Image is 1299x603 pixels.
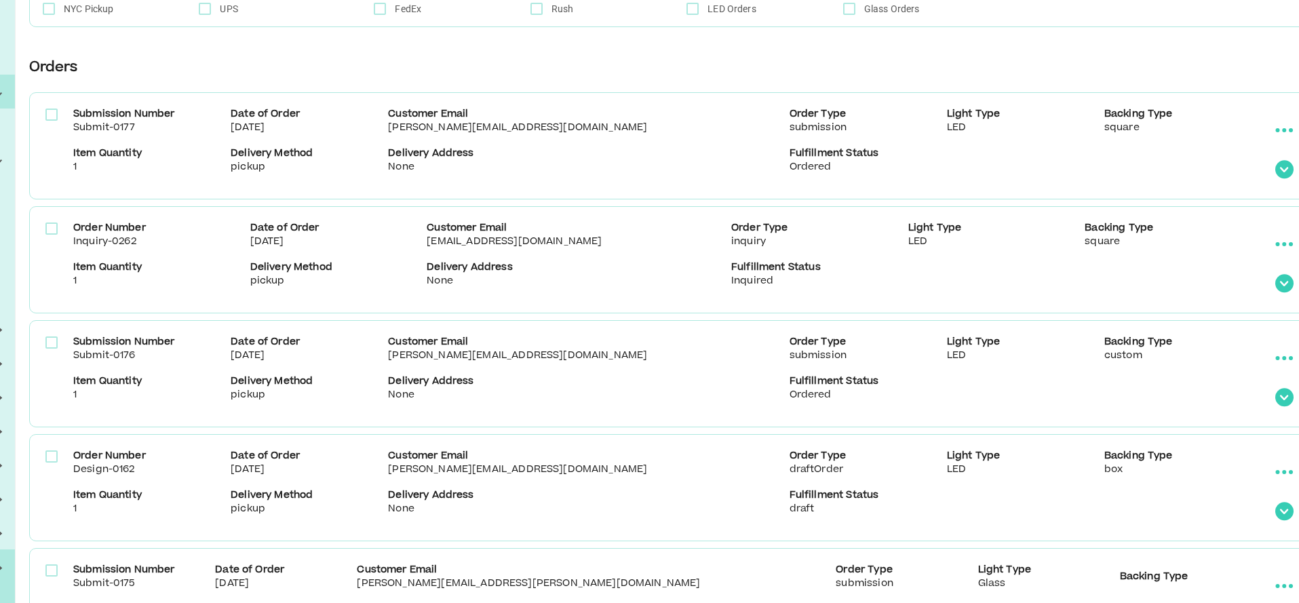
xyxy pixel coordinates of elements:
[73,121,231,135] p: Submit-0177
[73,491,142,501] b: Item Quantity
[427,275,731,288] p: None
[357,577,836,591] p: [PERSON_NAME][EMAIL_ADDRESS][PERSON_NAME][DOMAIN_NAME]
[73,463,231,477] p: Design-0162
[29,61,77,75] b: Orders
[790,503,947,516] p: draft
[790,463,947,477] p: draftOrder
[731,263,821,273] b: Fulfillment Status
[250,235,427,249] p: [DATE]
[790,491,879,501] b: Fulfillment Status
[73,566,175,575] b: Submission Number
[731,275,908,288] p: Inquired
[1120,572,1188,582] b: Backing Type
[388,503,789,516] p: None
[215,566,284,575] b: Date of Order
[73,106,1262,185] table: collapsible table
[231,149,313,159] b: Delivery Method
[388,110,468,119] b: Customer Email
[947,121,1104,135] p: LED
[947,452,1001,461] b: Light Type
[388,389,789,402] p: None
[231,349,388,363] p: [DATE]
[215,577,357,591] p: [DATE]
[1104,452,1173,461] b: Backing Type
[73,452,146,461] b: Order Number
[427,235,731,249] p: [EMAIL_ADDRESS][DOMAIN_NAME]
[947,338,1001,347] b: Light Type
[947,349,1104,363] p: LED
[427,263,512,273] b: Delivery Address
[978,577,1120,591] p: Glass
[231,452,300,461] b: Date of Order
[1104,463,1262,477] p: box
[73,349,231,363] p: Submit-0176
[947,110,1001,119] b: Light Type
[231,110,300,119] b: Date of Order
[73,110,175,119] b: Submission Number
[388,338,468,347] b: Customer Email
[73,149,142,159] b: Item Quantity
[731,224,788,233] b: Order Type
[73,448,1262,527] table: collapsible table
[836,577,977,591] p: submission
[388,121,789,135] p: [PERSON_NAME][EMAIL_ADDRESS][DOMAIN_NAME]
[947,463,1104,477] p: LED
[357,566,437,575] b: Customer Email
[250,275,427,288] p: pickup
[231,338,300,347] b: Date of Order
[231,377,313,387] b: Delivery Method
[1085,224,1153,233] b: Backing Type
[388,463,789,477] p: [PERSON_NAME][EMAIL_ADDRESS][DOMAIN_NAME]
[427,224,507,233] b: Customer Email
[231,389,388,402] p: pickup
[1104,121,1262,135] p: square
[250,224,319,233] b: Date of Order
[388,491,473,501] b: Delivery Address
[73,224,146,233] b: Order Number
[73,161,231,174] p: 1
[790,389,947,402] p: Ordered
[388,377,473,387] b: Delivery Address
[790,149,879,159] b: Fulfillment Status
[250,263,332,273] b: Delivery Method
[790,377,879,387] b: Fulfillment Status
[836,566,893,575] b: Order Type
[908,224,962,233] b: Light Type
[231,161,388,174] p: pickup
[73,503,231,516] p: 1
[978,566,1032,575] b: Light Type
[1104,349,1262,363] p: custom
[73,389,231,402] p: 1
[388,452,468,461] b: Customer Email
[731,235,908,249] p: inquiry
[790,161,947,174] p: Ordered
[388,161,789,174] p: None
[73,334,1262,413] table: collapsible table
[790,338,847,347] b: Order Type
[73,275,250,288] p: 1
[388,149,473,159] b: Delivery Address
[790,110,847,119] b: Order Type
[73,338,175,347] b: Submission Number
[1104,110,1173,119] b: Backing Type
[73,263,142,273] b: Item Quantity
[388,349,789,363] p: [PERSON_NAME][EMAIL_ADDRESS][DOMAIN_NAME]
[73,220,1262,299] table: collapsible table
[73,235,250,249] p: Inquiry-0262
[73,377,142,387] b: Item Quantity
[73,577,215,591] p: Submit-0175
[1085,235,1262,249] p: square
[231,121,388,135] p: [DATE]
[790,452,847,461] b: Order Type
[790,349,947,363] p: submission
[1104,338,1173,347] b: Backing Type
[231,503,388,516] p: pickup
[231,491,313,501] b: Delivery Method
[790,121,947,135] p: submission
[231,463,388,477] p: [DATE]
[908,235,1085,249] p: LED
